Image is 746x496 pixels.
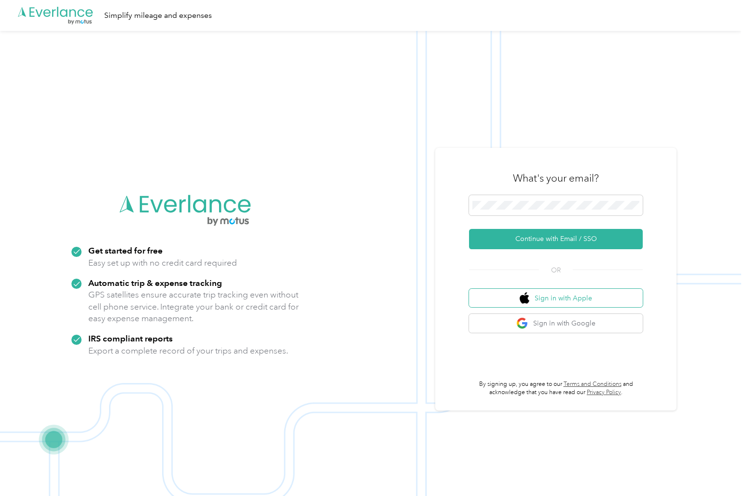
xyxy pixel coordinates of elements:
strong: IRS compliant reports [88,333,173,343]
button: google logoSign in with Google [469,314,643,333]
div: Simplify mileage and expenses [104,10,212,22]
a: Terms and Conditions [564,381,622,388]
strong: Automatic trip & expense tracking [88,278,222,288]
img: google logo [516,317,528,329]
button: Continue with Email / SSO [469,229,643,249]
strong: Get started for free [88,245,163,255]
p: Export a complete record of your trips and expenses. [88,345,288,357]
p: Easy set up with no credit card required [88,257,237,269]
h3: What's your email? [513,171,599,185]
p: By signing up, you agree to our and acknowledge that you have read our . [469,380,643,397]
p: GPS satellites ensure accurate trip tracking even without cell phone service. Integrate your bank... [88,289,299,325]
img: apple logo [520,292,529,304]
span: OR [539,265,573,275]
button: apple logoSign in with Apple [469,289,643,308]
a: Privacy Policy [587,389,621,396]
